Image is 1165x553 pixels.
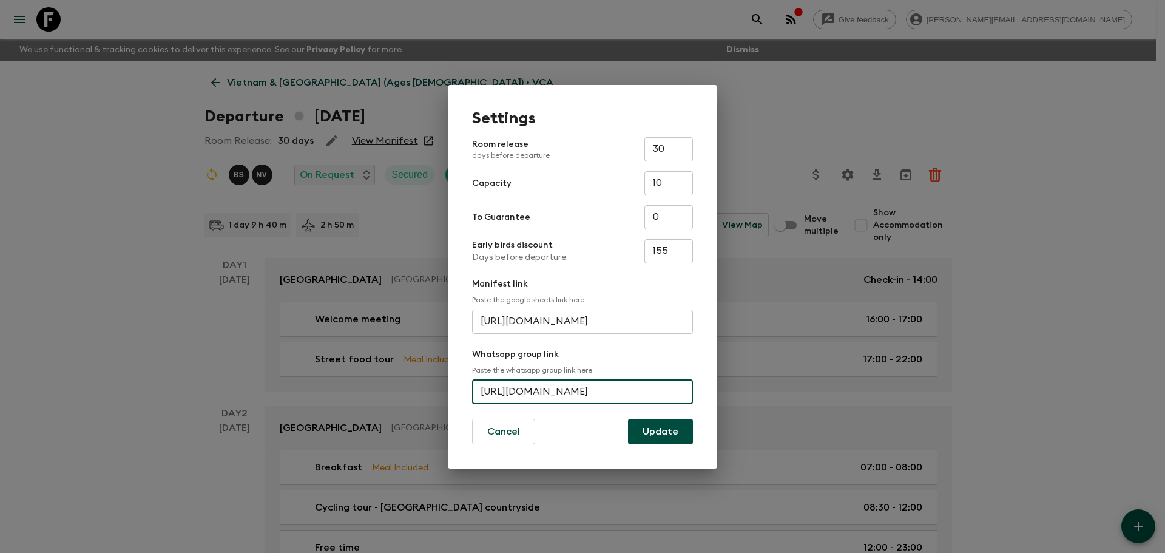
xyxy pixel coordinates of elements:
[472,380,693,404] input: e.g. https://chat.whatsapp.com/...
[472,278,693,290] p: Manifest link
[472,177,512,189] p: Capacity
[472,251,568,263] p: Days before departure.
[472,365,693,375] p: Paste the whatsapp group link here
[644,171,693,195] input: e.g. 14
[472,239,568,251] p: Early birds discount
[472,151,550,160] p: days before departure
[628,419,693,444] button: Update
[472,211,530,223] p: To Guarantee
[472,419,535,444] button: Cancel
[472,310,693,334] input: e.g. https://docs.google.com/spreadsheets/d/1P7Zz9v8J0vXy1Q/edit#gid=0
[472,109,693,127] h1: Settings
[472,138,550,160] p: Room release
[472,295,693,305] p: Paste the google sheets link here
[644,239,693,263] input: e.g. 180
[472,348,693,361] p: Whatsapp group link
[644,137,693,161] input: e.g. 30
[644,205,693,229] input: e.g. 4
